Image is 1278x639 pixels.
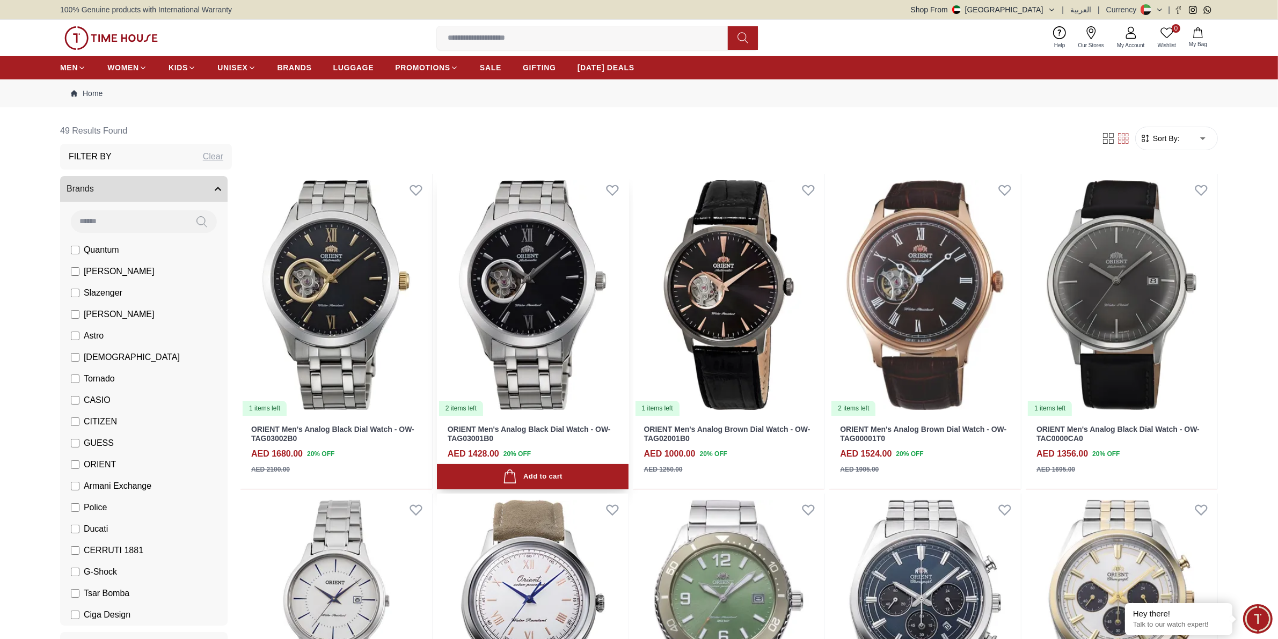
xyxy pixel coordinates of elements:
[1092,449,1120,459] span: 20 % OFF
[644,465,683,474] div: AED 1250.00
[84,372,115,385] span: Tornado
[84,265,155,278] span: [PERSON_NAME]
[84,544,143,557] span: CERRUTI 1881
[1106,4,1141,15] div: Currency
[448,425,611,443] a: ORIENT Men's Analog Black Dial Watch - OW-TAG03001B0
[71,503,79,512] input: Police
[829,174,1021,416] a: ORIENT Men's Analog Brown Dial Watch - OW-TAG00001T02 items left
[84,415,117,428] span: CITIZEN
[437,174,629,416] img: ORIENT Men's Analog Black Dial Watch - OW-TAG03001B0
[439,401,483,416] div: 2 items left
[217,62,247,73] span: UNISEX
[60,58,86,77] a: MEN
[169,58,196,77] a: KIDS
[240,174,432,416] img: ORIENT Men's Analog Black Dial Watch - OW-TAG03002B0
[1151,24,1182,52] a: 0Wishlist
[636,401,680,416] div: 1 items left
[700,449,727,459] span: 20 % OFF
[1028,401,1072,416] div: 1 items left
[829,174,1021,416] img: ORIENT Men's Analog Brown Dial Watch - OW-TAG00001T0
[1098,4,1100,15] span: |
[71,332,79,340] input: Astro
[69,150,112,163] h3: Filter By
[71,460,79,469] input: ORIENT
[84,351,180,364] span: [DEMOGRAPHIC_DATA]
[1062,4,1064,15] span: |
[1174,6,1182,14] a: Facebook
[71,88,103,99] a: Home
[578,62,634,73] span: [DATE] DEALS
[84,480,151,493] span: Armani Exchange
[523,58,556,77] a: GIFTING
[1243,604,1273,634] div: Chat Widget
[84,394,111,407] span: CASIO
[840,465,879,474] div: AED 1905.00
[1153,41,1180,49] span: Wishlist
[60,118,232,144] h6: 49 Results Found
[1070,4,1091,15] button: العربية
[1151,133,1180,144] span: Sort By:
[1036,447,1088,460] h4: AED 1356.00
[503,449,531,459] span: 20 % OFF
[633,174,825,416] a: ORIENT Men's Analog Brown Dial Watch - OW-TAG02001B01 items left
[277,62,312,73] span: BRANDS
[1182,25,1214,50] button: My Bag
[251,447,303,460] h4: AED 1680.00
[71,396,79,405] input: CASIO
[952,5,961,14] img: United Arab Emirates
[84,608,130,621] span: Ciga Design
[84,523,108,535] span: Ducati
[71,374,79,383] input: Tornado
[169,62,188,73] span: KIDS
[217,58,255,77] a: UNISEX
[60,176,228,202] button: Brands
[1026,174,1217,416] a: ORIENT Men's Analog Black Dial Watch - OW-TAC0000CA01 items left
[1026,174,1217,416] img: ORIENT Men's Analog Black Dial Watch - OW-TAC0000CA0
[831,401,875,416] div: 2 items left
[243,401,287,416] div: 1 items left
[1036,465,1075,474] div: AED 1695.00
[71,310,79,319] input: [PERSON_NAME]
[395,58,458,77] a: PROMOTIONS
[395,62,450,73] span: PROMOTIONS
[1036,425,1200,443] a: ORIENT Men's Analog Black Dial Watch - OW-TAC0000CA0
[84,501,107,514] span: Police
[71,482,79,490] input: Armani Exchange
[71,289,79,297] input: Slazenger
[523,62,556,73] span: GIFTING
[1133,608,1224,619] div: Hey there!
[437,464,629,489] button: Add to cart
[84,587,129,600] span: Tsar Bomba
[644,447,696,460] h4: AED 1000.00
[307,449,334,459] span: 20 % OFF
[84,287,122,299] span: Slazenger
[911,4,1056,15] button: Shop From[GEOGRAPHIC_DATA]
[71,568,79,576] input: G-Shock
[1048,24,1072,52] a: Help
[84,308,155,321] span: [PERSON_NAME]
[1140,133,1180,144] button: Sort By:
[840,425,1006,443] a: ORIENT Men's Analog Brown Dial Watch - OW-TAG00001T0
[84,458,116,471] span: ORIENT
[840,447,892,460] h4: AED 1524.00
[64,26,158,50] img: ...
[333,62,374,73] span: LUGGAGE
[84,244,119,256] span: Quantum
[71,611,79,619] input: Ciga Design
[60,4,232,15] span: 100% Genuine products with International Warranty
[67,182,94,195] span: Brands
[1185,40,1211,48] span: My Bag
[71,353,79,362] input: [DEMOGRAPHIC_DATA]
[448,447,499,460] h4: AED 1428.00
[240,174,432,416] a: ORIENT Men's Analog Black Dial Watch - OW-TAG03002B01 items left
[1113,41,1149,49] span: My Account
[896,449,923,459] span: 20 % OFF
[84,437,114,450] span: GUESS
[71,589,79,598] input: Tsar Bomba
[633,174,825,416] img: ORIENT Men's Analog Brown Dial Watch - OW-TAG02001B0
[480,58,501,77] a: SALE
[251,425,414,443] a: ORIENT Men's Analog Black Dial Watch - OW-TAG03002B0
[644,425,810,443] a: ORIENT Men's Analog Brown Dial Watch - OW-TAG02001B0
[71,417,79,426] input: CITIZEN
